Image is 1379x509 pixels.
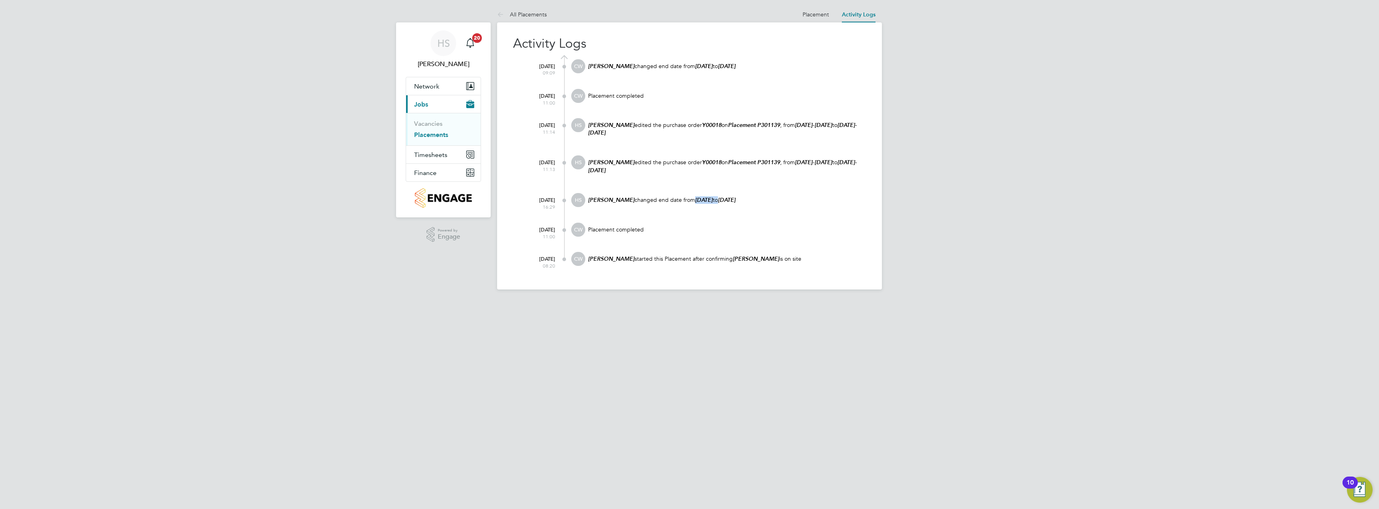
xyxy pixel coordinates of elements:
em: [PERSON_NAME] [588,256,635,262]
a: HS[PERSON_NAME] [406,30,481,69]
span: 16:29 [523,204,555,210]
span: 11:00 [523,233,555,240]
span: CW [571,59,585,73]
em: [PERSON_NAME] [588,159,635,166]
div: [DATE] [523,155,555,172]
span: Harry Slater [406,59,481,69]
em: [DATE] [815,122,832,129]
span: Engage [438,233,460,240]
img: countryside-properties-logo-retina.png [415,188,471,208]
div: [DATE] [523,193,555,210]
em: [DATE] [718,63,736,70]
span: 11:00 [523,100,555,106]
p: edited the purchase order on , from - to - [587,121,866,137]
p: Placement completed [587,226,866,233]
button: Jobs [406,95,481,113]
em: [DATE] [815,159,832,166]
span: HS [571,193,585,207]
em: [DATE] [695,197,713,203]
em: [PERSON_NAME] [588,197,635,203]
em: P301139 [757,159,780,166]
em: [DATE] [695,63,713,70]
button: Timesheets [406,146,481,163]
span: Jobs [414,101,428,108]
p: edited the purchase order on , from - to - [587,159,866,174]
span: HS [437,38,450,48]
a: Placement [803,11,829,18]
div: [DATE] [523,118,555,135]
span: CW [571,223,585,237]
p: Placement completed [587,92,866,99]
span: Finance [414,169,437,177]
a: All Placements [497,11,547,18]
span: 09:09 [523,70,555,76]
a: Powered byEngage [427,227,461,242]
p: changed end date from to [587,196,866,204]
em: [PERSON_NAME] [588,122,635,129]
nav: Main navigation [396,22,491,217]
div: [DATE] [523,252,555,269]
span: 11:14 [523,129,555,135]
em: Placement [728,122,756,129]
em: Y00018 [702,159,722,166]
a: Placements [414,131,448,139]
h2: Activity Logs [513,35,866,52]
button: Network [406,77,481,95]
button: Open Resource Center, 10 new notifications [1347,477,1373,503]
p: changed end date from to [587,62,866,70]
em: [DATE] [588,167,606,174]
span: HS [571,118,585,132]
span: 08:20 [523,263,555,269]
span: Powered by [438,227,460,234]
a: Activity Logs [842,11,876,18]
div: [DATE] [523,89,555,106]
em: [DATE] [795,159,813,166]
span: Timesheets [414,151,447,159]
p: started this Placement after confirming is on site [587,255,866,263]
a: Vacancies [414,120,443,127]
em: P301139 [757,122,780,129]
span: 20 [472,33,482,43]
a: Go to home page [406,188,481,208]
em: [DATE] [837,159,855,166]
span: Network [414,82,439,90]
em: Placement [728,159,756,166]
em: [DATE] [588,129,606,136]
span: CW [571,252,585,266]
div: [DATE] [523,223,555,239]
span: HS [571,155,585,169]
em: [PERSON_NAME] [588,63,635,70]
em: Y00018 [702,122,722,129]
a: 20 [462,30,478,56]
div: [DATE] [523,59,555,76]
div: Jobs [406,113,481,145]
span: CW [571,89,585,103]
em: [PERSON_NAME] [733,256,779,262]
div: 10 [1347,483,1354,493]
em: [DATE] [795,122,813,129]
em: [DATE] [718,197,736,203]
button: Finance [406,164,481,181]
em: [DATE] [837,122,855,129]
span: 11:13 [523,166,555,173]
